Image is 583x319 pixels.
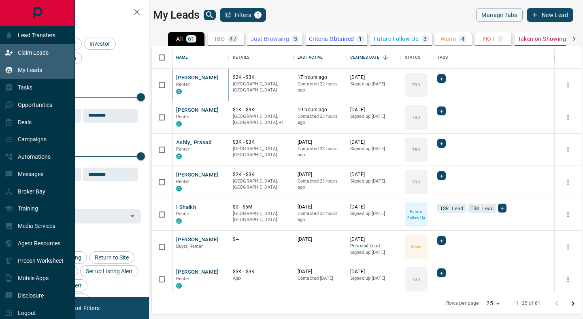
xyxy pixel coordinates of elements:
p: [DATE] [298,171,342,178]
p: [DATE] [298,139,342,146]
p: Future Follow Up [374,36,419,42]
p: [DATE] [350,139,397,146]
span: Renter [176,147,190,152]
p: 1–25 of 61 [516,300,540,307]
p: Future Follow Up [406,208,427,221]
div: + [498,204,506,213]
h2: Filters [26,8,141,18]
p: [DATE] [350,236,397,243]
p: [DATE] [350,106,397,113]
p: $2K - $3K [233,74,289,81]
p: HOT [483,36,495,42]
button: more [562,176,574,188]
p: $3K - $3K [233,268,289,275]
button: [PERSON_NAME] [176,74,219,82]
h1: My Leads [153,9,200,21]
p: 19 hours ago [298,106,342,113]
p: [GEOGRAPHIC_DATA], [GEOGRAPHIC_DATA] [233,81,289,94]
p: Contacted 23 hours ago [298,178,342,191]
button: more [562,111,574,123]
div: + [437,139,446,148]
button: Ashly_ Prasad [176,139,211,147]
button: more [562,273,574,285]
p: [GEOGRAPHIC_DATA], [GEOGRAPHIC_DATA] [233,178,289,191]
button: more [562,79,574,91]
div: Last Active [298,46,323,69]
div: Tags [433,46,555,69]
p: 3 [294,36,297,42]
button: search button [204,10,216,20]
span: + [440,74,443,83]
span: ISR Lead [470,204,494,212]
div: + [437,171,446,180]
p: TBD [412,179,420,185]
p: Contacted 22 hours ago [298,81,342,94]
p: [DATE] [350,74,397,81]
p: Rows per page: [446,300,480,307]
p: [DATE] [298,236,342,243]
div: + [437,268,446,277]
button: more [562,208,574,221]
p: [GEOGRAPHIC_DATA], [GEOGRAPHIC_DATA] [233,146,289,158]
p: Signed up [DATE] [350,211,397,217]
button: [PERSON_NAME] [176,171,219,179]
p: TBD [214,36,225,42]
div: + [437,106,446,115]
button: New Lead [527,8,573,22]
span: Renter [176,211,190,217]
div: Last Active [294,46,346,69]
div: Name [176,46,188,69]
p: $2K - $3K [233,171,289,178]
p: [DATE] [298,268,342,275]
button: [PERSON_NAME] [176,268,219,276]
button: Filters1 [220,8,266,22]
p: Warm [411,244,421,250]
span: Set up Listing Alert [83,268,136,274]
p: 3 [423,36,427,42]
span: + [501,204,504,212]
div: 25 [483,298,502,309]
p: Signed up [DATE] [350,178,397,185]
button: more [562,241,574,253]
div: Claimed Date [350,46,380,69]
p: - [500,36,501,42]
div: Set up Listing Alert [80,265,138,277]
p: Signed up [DATE] [350,113,397,120]
p: [DATE] [298,204,342,211]
button: [PERSON_NAME] [176,106,219,114]
p: Signed up [DATE] [350,275,397,282]
span: ISR Lead [440,204,463,212]
button: I Shaikh [176,204,196,211]
button: more [562,144,574,156]
button: [PERSON_NAME] [176,236,219,244]
p: TBD [412,82,420,88]
p: [DATE] [350,204,397,211]
p: $0 - $5M [233,204,289,211]
p: $--- [233,236,289,243]
p: $1K - $3K [233,106,289,113]
button: Open [127,211,138,222]
button: Go to next page [565,296,581,312]
button: Reset Filters [62,301,105,315]
p: Criteria Obtained [309,36,354,42]
div: condos.ca [176,121,182,127]
span: Renter [176,82,190,87]
span: Personal Lead [350,243,397,250]
div: condos.ca [176,153,182,159]
p: [GEOGRAPHIC_DATA], [GEOGRAPHIC_DATA] [233,211,289,223]
button: Manage Tabs [476,8,522,22]
div: condos.ca [176,218,182,224]
p: TBD [412,114,420,120]
p: Just Browsing [251,36,289,42]
p: $3K - $3K [233,139,289,146]
p: Cambridge [233,113,289,126]
p: 61 [188,36,195,42]
div: Status [405,46,420,69]
p: Ajax [233,275,289,282]
div: Details [233,46,249,69]
span: + [440,139,443,147]
div: condos.ca [176,89,182,94]
p: Contacted [DATE] [298,275,342,282]
span: Renter [176,114,190,119]
div: Claimed Date [346,46,401,69]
